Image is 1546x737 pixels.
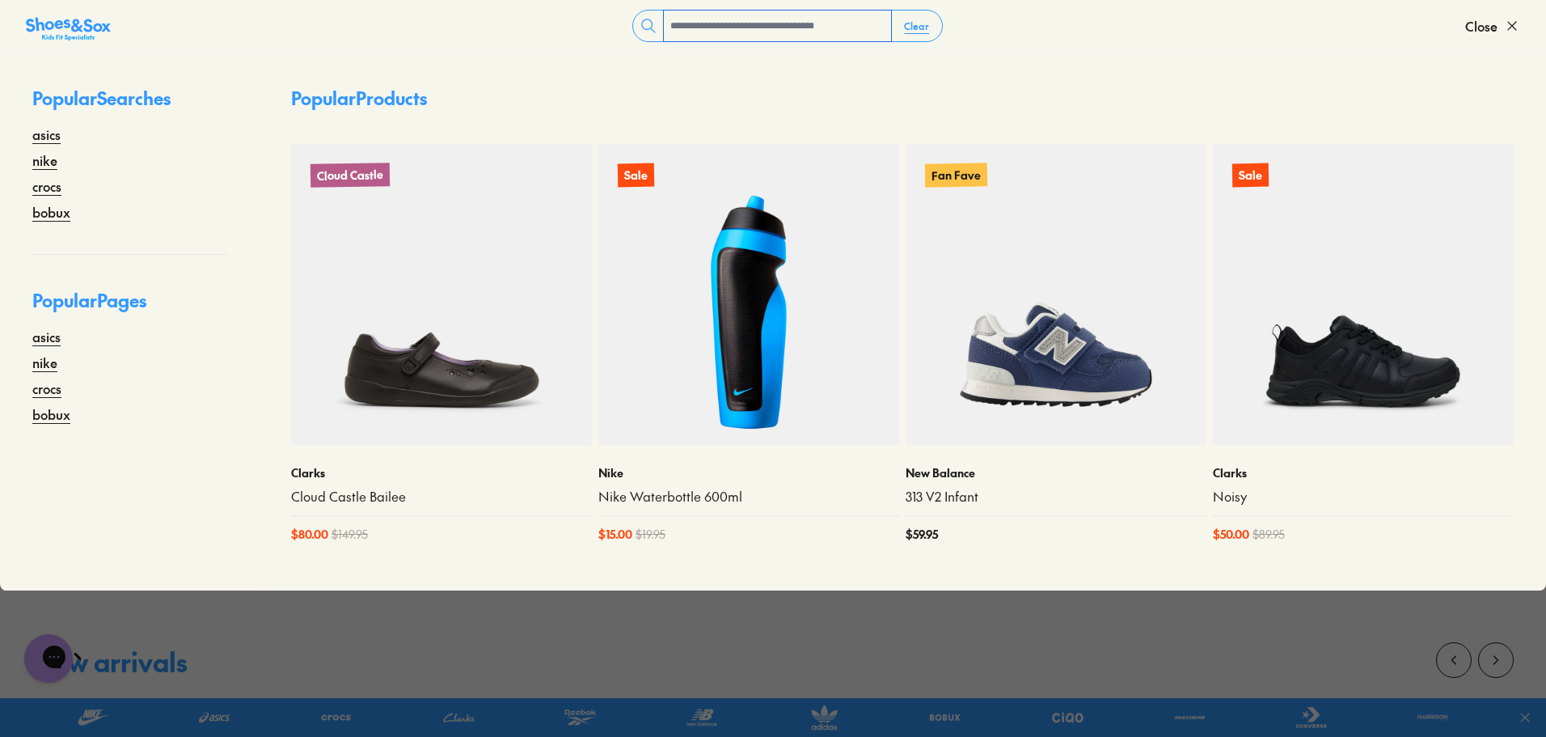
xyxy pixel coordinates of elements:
[32,150,57,170] a: nike
[32,649,188,675] div: New arrivals
[891,11,942,40] button: Clear
[906,526,938,543] span: $ 59.95
[636,526,665,543] span: $ 19.95
[1213,526,1249,543] span: $ 50.00
[32,379,61,398] a: crocs
[32,85,226,125] p: Popular Searches
[598,464,899,481] p: Nike
[291,526,328,543] span: $ 80.00
[26,13,111,39] a: Shoes &amp; Sox
[310,163,390,188] p: Cloud Castle
[925,163,987,187] p: Fan Fave
[32,327,61,346] a: asics
[32,202,70,222] a: bobux
[1465,8,1520,44] button: Close
[291,85,427,112] p: Popular Products
[32,405,70,424] a: bobux
[1213,144,1514,445] a: Sale
[598,488,899,506] a: Nike Waterbottle 600ml
[32,176,61,196] a: crocs
[26,16,111,42] img: SNS_Logo_Responsive.svg
[598,144,899,445] a: Sale
[906,144,1206,445] a: Fan Fave
[332,526,368,543] span: $ 149.95
[1252,526,1285,543] span: $ 89.95
[16,629,81,688] iframe: Gorgias live chat messenger
[1465,16,1497,36] span: Close
[906,464,1206,481] p: New Balance
[291,488,592,506] a: Cloud Castle Bailee
[291,144,592,445] a: Cloud Castle
[906,488,1206,506] a: 313 V2 Infant
[1213,464,1514,481] p: Clarks
[1232,163,1269,187] p: Sale
[1213,488,1514,506] a: Noisy
[32,353,57,372] a: nike
[32,287,226,327] p: Popular Pages
[618,163,654,187] p: Sale
[598,526,632,543] span: $ 15.00
[291,464,592,481] p: Clarks
[32,125,61,144] a: asics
